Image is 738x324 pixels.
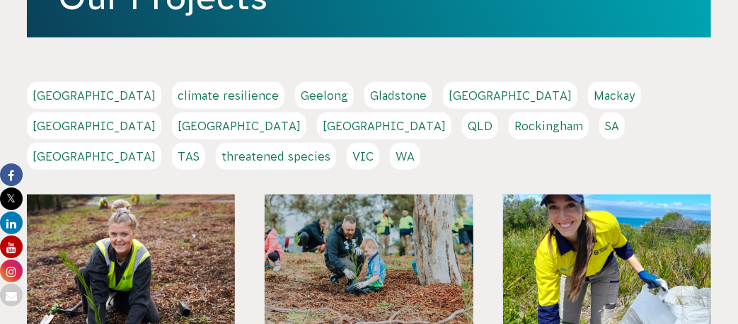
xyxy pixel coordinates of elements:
a: Mackay [588,82,641,109]
a: [GEOGRAPHIC_DATA] [27,112,161,139]
a: Rockingham [509,112,589,139]
a: Gladstone [364,82,432,109]
a: [GEOGRAPHIC_DATA] [443,82,577,109]
a: VIC [347,143,379,170]
a: threatened species [216,143,336,170]
a: [GEOGRAPHIC_DATA] [27,143,161,170]
a: WA [390,143,420,170]
a: climate resilience [172,82,284,109]
a: [GEOGRAPHIC_DATA] [317,112,451,139]
a: [GEOGRAPHIC_DATA] [27,82,161,109]
a: SA [599,112,625,139]
a: QLD [462,112,498,139]
a: [GEOGRAPHIC_DATA] [172,112,306,139]
a: TAS [172,143,205,170]
a: Geelong [295,82,354,109]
